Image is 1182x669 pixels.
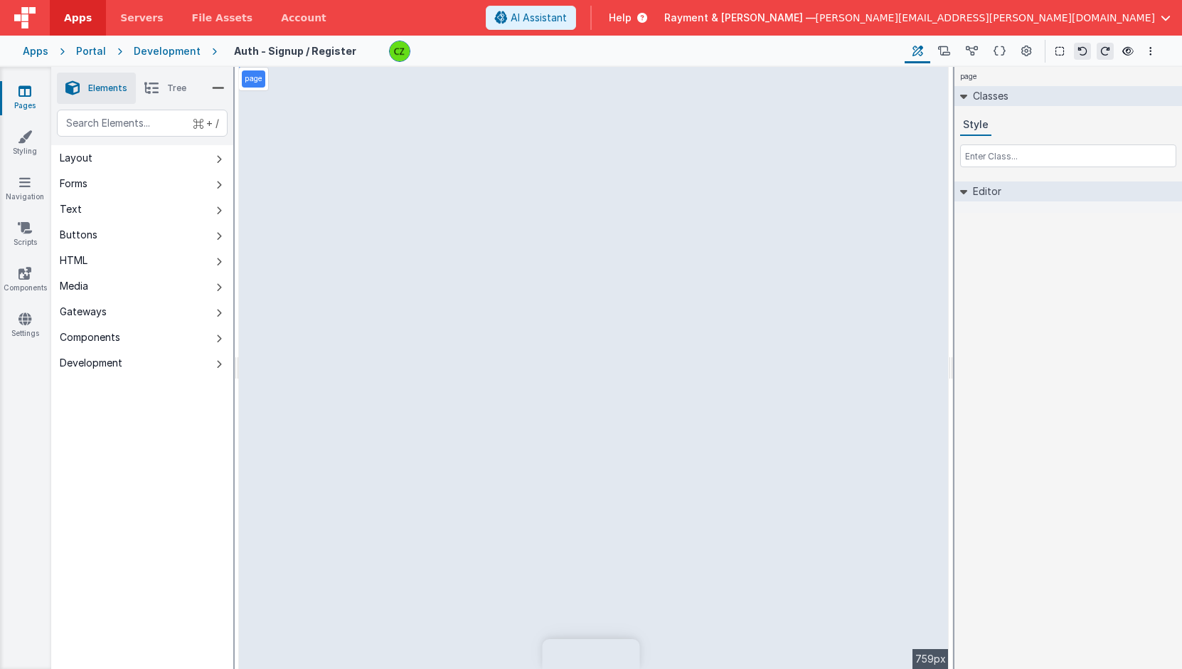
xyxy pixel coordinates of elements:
[664,11,1171,25] button: Rayment & [PERSON_NAME] — [PERSON_NAME][EMAIL_ADDRESS][PERSON_NAME][DOMAIN_NAME]
[239,67,949,669] div: -->
[960,144,1176,167] input: Enter Class...
[60,202,82,216] div: Text
[967,86,1008,106] h2: Classes
[193,110,219,137] span: + /
[51,171,233,196] button: Forms
[88,83,127,94] span: Elements
[912,649,949,669] div: 759px
[954,67,983,86] h4: page
[23,44,48,58] div: Apps
[64,11,92,25] span: Apps
[60,228,97,242] div: Buttons
[245,73,262,85] p: page
[120,11,163,25] span: Servers
[511,11,567,25] span: AI Assistant
[51,196,233,222] button: Text
[60,253,87,268] div: HTML
[51,248,233,273] button: HTML
[1142,43,1159,60] button: Options
[167,83,186,94] span: Tree
[60,177,87,191] div: Forms
[967,181,1001,201] h2: Editor
[543,639,640,669] iframe: Marker.io feedback button
[192,11,253,25] span: File Assets
[51,273,233,299] button: Media
[51,145,233,171] button: Layout
[60,356,122,370] div: Development
[60,151,92,165] div: Layout
[390,41,410,61] img: b4a104e37d07c2bfba7c0e0e4a273d04
[234,46,356,56] h4: Auth - Signup / Register
[60,330,120,344] div: Components
[51,222,233,248] button: Buttons
[76,44,106,58] div: Portal
[664,11,816,25] span: Rayment & [PERSON_NAME] —
[51,350,233,376] button: Development
[60,279,88,293] div: Media
[609,11,632,25] span: Help
[816,11,1155,25] span: [PERSON_NAME][EMAIL_ADDRESS][PERSON_NAME][DOMAIN_NAME]
[51,299,233,325] button: Gateways
[486,6,576,30] button: AI Assistant
[60,305,107,319] div: Gateways
[51,325,233,350] button: Components
[960,115,991,136] button: Style
[134,44,201,58] div: Development
[57,110,228,137] input: Search Elements...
